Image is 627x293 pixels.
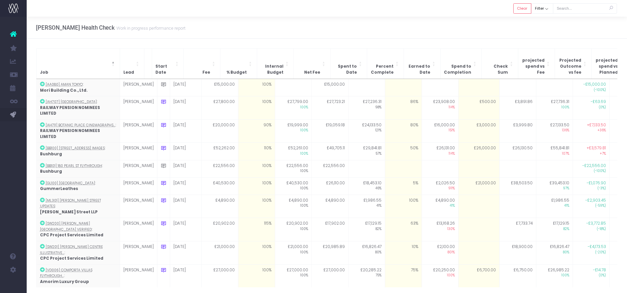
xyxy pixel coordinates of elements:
[40,169,62,174] strong: Bushburg
[311,160,348,177] td: £22,556.00
[120,96,157,120] td: [PERSON_NAME]
[458,96,499,120] td: £500.00
[201,177,238,195] td: £40,530.00
[170,177,201,195] td: [DATE]
[155,64,173,75] span: Start Date
[278,105,308,110] span: 100%
[46,146,105,151] abbr: [BB100] 180 Pearl St Images
[582,163,606,169] span: -£22,556.00
[586,221,606,227] span: -£3,772.85
[348,264,385,287] td: £20,285.22
[348,218,385,241] td: £17,129.15
[311,119,348,143] td: £19,059.18
[170,79,201,96] td: [DATE]
[352,151,382,156] span: 57%
[120,177,157,195] td: [PERSON_NAME]
[46,123,115,128] abbr: [AH711] Botanic Place Cinemagraphs
[260,64,283,75] span: Internal Budget
[293,48,330,79] th: Net Fee: Activate to sort: Activate to sort: Activate to sort: Activate to sort
[311,195,348,218] td: £4,890.00
[278,227,308,232] span: 100%
[440,48,481,79] th: Spend to Completion: Activate to sort: Activate to sort: Activate to sort: Activate to sort
[352,203,382,208] span: 41%
[275,264,311,287] td: £27,000.00
[46,181,95,186] abbr: [GL100] Cambridge Science Park
[226,70,247,76] span: % Budget
[238,160,275,177] td: 100%
[458,177,499,195] td: £21,000.00
[278,169,308,174] span: 100%
[425,128,455,133] span: 151%
[278,273,308,278] span: 100%
[120,79,157,96] td: [PERSON_NAME]
[120,195,157,218] td: [PERSON_NAME]
[170,119,201,143] td: [DATE]
[595,58,618,75] span: projected spend vs Planned
[201,218,238,241] td: £20,902.00
[202,70,210,76] span: Fee
[531,3,553,14] button: Filter
[536,218,573,241] td: £17,129.15
[367,48,404,79] th: Percent Complete: Activate to sort: Activate to sort: Activate to sort: Activate to sort
[201,160,238,177] td: £22,556.00
[425,151,455,156] span: 114%
[36,96,120,120] td: :
[513,3,531,14] button: Clear
[499,241,536,265] td: £18,900.00
[40,244,103,255] abbr: [SW201] Fleming Centre Illustrative
[275,96,311,120] td: £27,799.00
[120,160,157,177] td: [PERSON_NAME]
[407,64,430,75] span: Earned to Date
[385,195,422,218] td: 100%
[238,143,275,160] td: 110%
[540,273,569,278] span: 100%
[422,177,458,195] td: £2,026.50
[201,79,238,96] td: £15,000.00
[576,250,606,255] span: (-20%)
[40,279,89,284] strong: Amorim Luxury Group
[170,160,201,177] td: [DATE]
[583,82,606,88] span: -£15,000.00
[536,119,573,143] td: £27,133.50
[201,119,238,143] td: £20,000.00
[120,48,144,79] th: Lead: Activate to sort: Activate to sort: Activate to sort: Activate to sort
[40,209,98,215] strong: [PERSON_NAME] Street LLP
[422,264,458,287] td: £20,250.00
[36,241,120,265] td: :
[8,280,18,290] img: images/default_profile_image.png
[444,64,471,75] span: Spend to Completion
[422,143,458,160] td: £26,131.00
[591,99,606,105] span: -£63.69
[536,177,573,195] td: £39,453.10
[540,227,569,232] span: 82%
[425,227,455,232] span: 130%
[36,195,120,218] td: :
[352,186,382,191] span: 46%
[170,195,201,218] td: [DATE]
[385,143,422,160] td: 50%
[36,160,120,177] td: :
[278,151,308,156] span: 100%
[275,195,311,218] td: £4,890.00
[576,128,606,133] span: +36%
[576,227,606,232] span: (-18%)
[238,177,275,195] td: 100%
[576,169,606,174] span: (-100%)
[348,143,385,160] td: £29,841.81
[425,273,455,278] span: 100%
[311,96,348,120] td: £27,723.21
[40,221,92,232] abbr: [SW200] Fleming Centre Verified
[499,119,536,143] td: £3,999.80
[422,218,458,241] td: £13,168.26
[458,143,499,160] td: £26,000.00
[201,143,238,160] td: £52,262.00
[540,186,569,191] span: 97%
[238,79,275,96] td: 100%
[40,70,48,76] span: Job
[385,264,422,287] td: 75%
[522,58,545,75] span: projected spend vs Fee
[170,241,201,265] td: [DATE]
[40,128,100,139] strong: RAILWAY PENSION NOMINEES LIMITED
[540,128,569,133] span: 136%
[40,256,103,261] strong: CPC Project Services Limited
